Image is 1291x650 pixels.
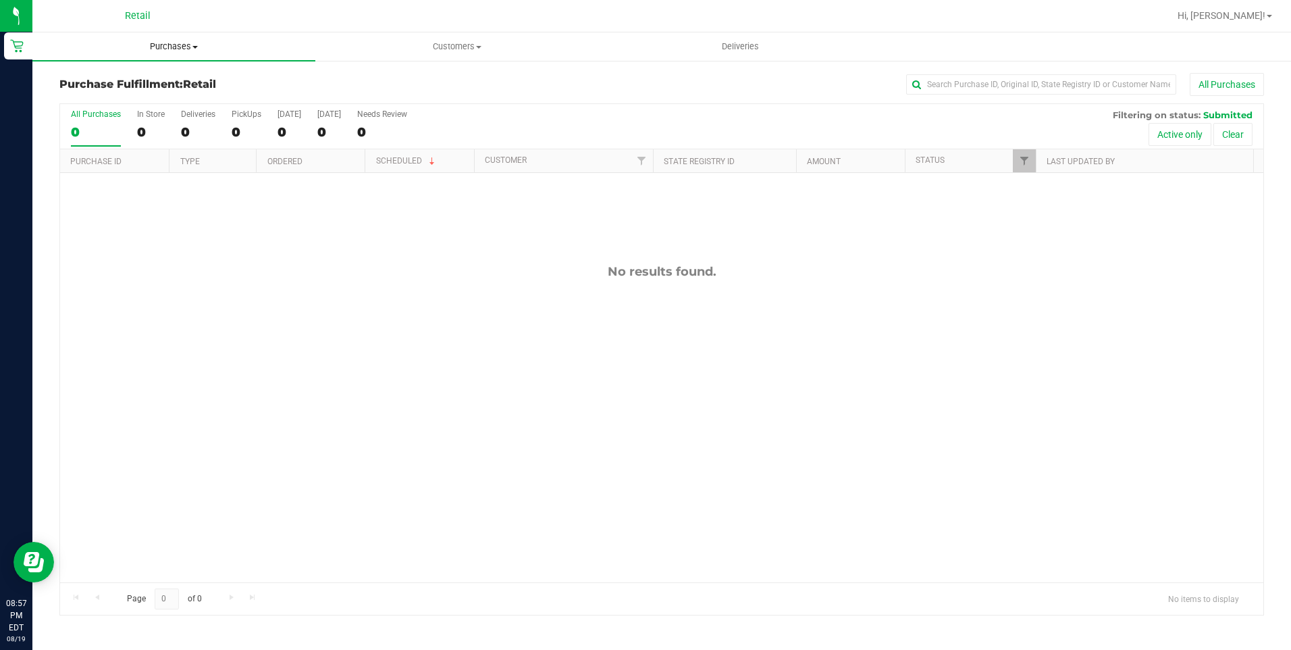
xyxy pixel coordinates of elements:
button: Clear [1213,123,1253,146]
div: Deliveries [181,109,215,119]
a: Customers [315,32,598,61]
div: PickUps [232,109,261,119]
a: Filter [631,149,653,172]
h3: Purchase Fulfillment: [59,78,461,91]
p: 08:57 PM EDT [6,597,26,634]
a: Filter [1013,149,1035,172]
a: Deliveries [599,32,882,61]
div: 0 [71,124,121,140]
button: All Purchases [1190,73,1264,96]
a: Amount [807,157,841,166]
span: Filtering on status: [1113,109,1201,120]
span: Purchases [32,41,315,53]
a: Status [916,155,945,165]
div: 0 [181,124,215,140]
button: Active only [1149,123,1211,146]
span: No items to display [1157,589,1250,609]
div: 0 [232,124,261,140]
iframe: Resource center [14,542,54,582]
p: 08/19 [6,634,26,644]
div: 0 [357,124,407,140]
a: Last Updated By [1047,157,1115,166]
span: Customers [316,41,598,53]
div: 0 [137,124,165,140]
div: No results found. [60,264,1263,279]
span: Retail [125,10,151,22]
a: Purchase ID [70,157,122,166]
div: [DATE] [278,109,301,119]
a: Customer [485,155,527,165]
a: Type [180,157,200,166]
span: Retail [183,78,216,91]
span: Hi, [PERSON_NAME]! [1178,10,1265,21]
span: Deliveries [704,41,777,53]
span: Page of 0 [115,589,213,609]
div: 0 [278,124,301,140]
div: In Store [137,109,165,119]
span: Submitted [1203,109,1253,120]
input: Search Purchase ID, Original ID, State Registry ID or Customer Name... [906,74,1176,95]
div: Needs Review [357,109,407,119]
a: Scheduled [376,156,438,166]
inline-svg: Retail [10,39,24,53]
div: 0 [317,124,341,140]
a: Purchases [32,32,315,61]
a: Ordered [267,157,302,166]
a: State Registry ID [664,157,735,166]
div: All Purchases [71,109,121,119]
div: [DATE] [317,109,341,119]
